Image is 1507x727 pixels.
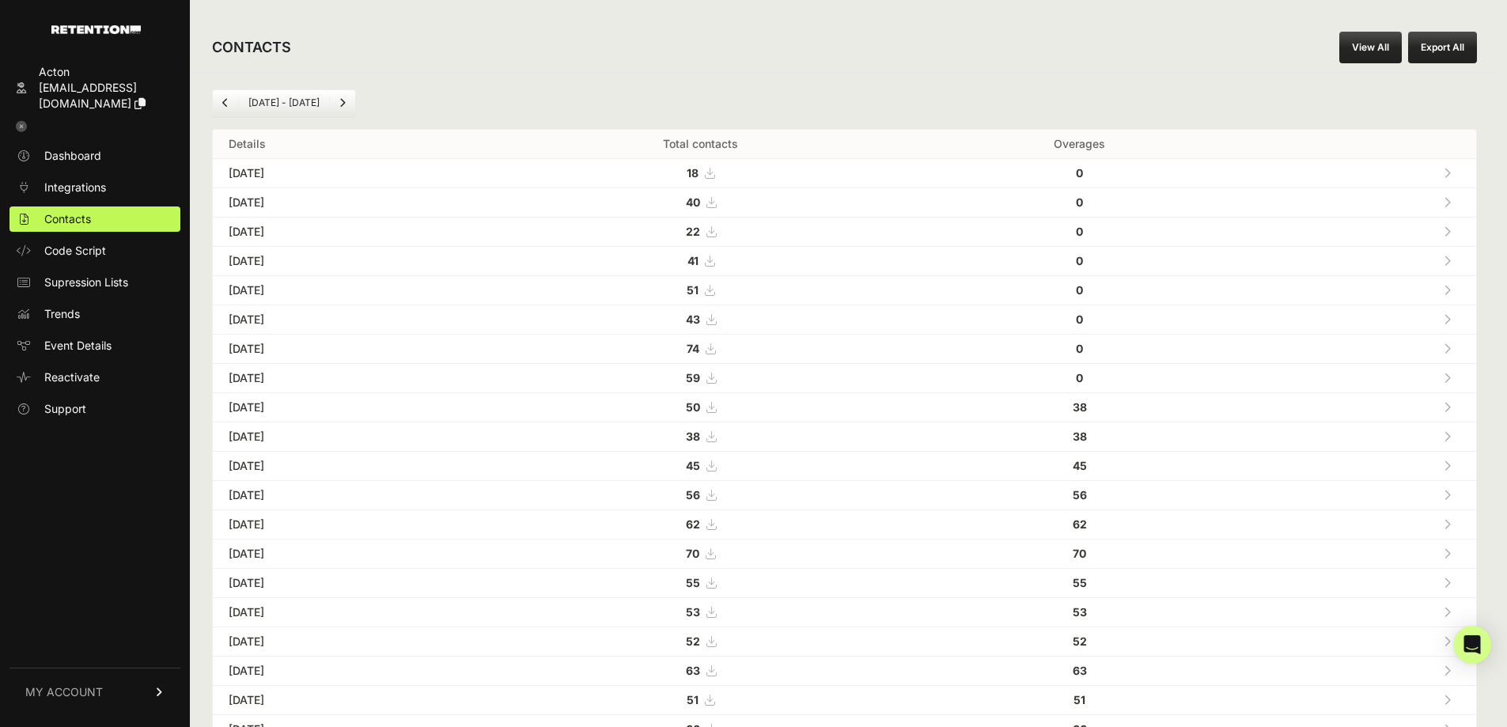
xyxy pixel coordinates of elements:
[213,627,487,657] td: [DATE]
[213,130,487,159] th: Details
[686,576,716,589] a: 55
[686,195,716,209] a: 40
[686,225,716,238] a: 22
[44,275,128,290] span: Supression Lists
[687,283,714,297] a: 51
[44,306,80,322] span: Trends
[1073,400,1087,414] strong: 38
[213,657,487,686] td: [DATE]
[1073,430,1087,443] strong: 38
[687,254,714,267] a: 41
[44,401,86,417] span: Support
[1073,488,1087,502] strong: 56
[1076,195,1083,209] strong: 0
[686,605,716,619] a: 53
[1076,342,1083,355] strong: 0
[686,400,700,414] strong: 50
[213,276,487,305] td: [DATE]
[9,333,180,358] a: Event Details
[213,569,487,598] td: [DATE]
[213,598,487,627] td: [DATE]
[39,81,137,110] span: [EMAIL_ADDRESS][DOMAIN_NAME]
[687,693,699,706] strong: 51
[687,166,714,180] a: 18
[25,684,103,700] span: MY ACCOUNT
[1076,225,1083,238] strong: 0
[213,364,487,393] td: [DATE]
[487,130,914,159] th: Total contacts
[686,547,699,560] strong: 70
[1073,605,1087,619] strong: 53
[686,488,700,502] strong: 56
[687,166,699,180] strong: 18
[1453,626,1491,664] div: Open Intercom Messenger
[9,59,180,116] a: Acton [EMAIL_ADDRESS][DOMAIN_NAME]
[213,686,487,715] td: [DATE]
[1339,32,1402,63] a: View All
[44,180,106,195] span: Integrations
[44,338,112,354] span: Event Details
[686,488,716,502] a: 56
[44,243,106,259] span: Code Script
[213,159,487,188] td: [DATE]
[9,238,180,263] a: Code Script
[9,270,180,295] a: Supression Lists
[238,97,329,109] li: [DATE] - [DATE]
[213,422,487,452] td: [DATE]
[213,188,487,218] td: [DATE]
[686,371,700,384] strong: 59
[686,664,700,677] strong: 63
[39,64,174,80] div: Acton
[686,517,700,531] strong: 62
[1076,312,1083,326] strong: 0
[1073,664,1087,677] strong: 63
[687,693,714,706] a: 51
[687,342,715,355] a: 74
[213,90,238,115] a: Previous
[212,36,291,59] h2: CONTACTS
[687,283,699,297] strong: 51
[213,540,487,569] td: [DATE]
[9,365,180,390] a: Reactivate
[1073,459,1087,472] strong: 45
[686,225,700,238] strong: 22
[44,369,100,385] span: Reactivate
[213,452,487,481] td: [DATE]
[686,195,700,209] strong: 40
[687,254,699,267] strong: 41
[686,634,716,648] a: 52
[9,396,180,422] a: Support
[44,148,101,164] span: Dashboard
[1073,634,1087,648] strong: 52
[686,459,700,472] strong: 45
[686,430,716,443] a: 38
[1073,693,1085,706] strong: 51
[213,335,487,364] td: [DATE]
[1073,547,1086,560] strong: 70
[9,301,180,327] a: Trends
[213,218,487,247] td: [DATE]
[914,130,1245,159] th: Overages
[1408,32,1477,63] button: Export All
[44,211,91,227] span: Contacts
[686,371,716,384] a: 59
[213,247,487,276] td: [DATE]
[686,312,700,326] strong: 43
[686,430,700,443] strong: 38
[686,547,715,560] a: 70
[687,342,699,355] strong: 74
[1076,283,1083,297] strong: 0
[1073,576,1087,589] strong: 55
[213,305,487,335] td: [DATE]
[213,510,487,540] td: [DATE]
[686,605,700,619] strong: 53
[9,668,180,716] a: MY ACCOUNT
[686,634,700,648] strong: 52
[1076,166,1083,180] strong: 0
[1073,517,1087,531] strong: 62
[213,481,487,510] td: [DATE]
[686,459,716,472] a: 45
[9,206,180,232] a: Contacts
[686,664,716,677] a: 63
[213,393,487,422] td: [DATE]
